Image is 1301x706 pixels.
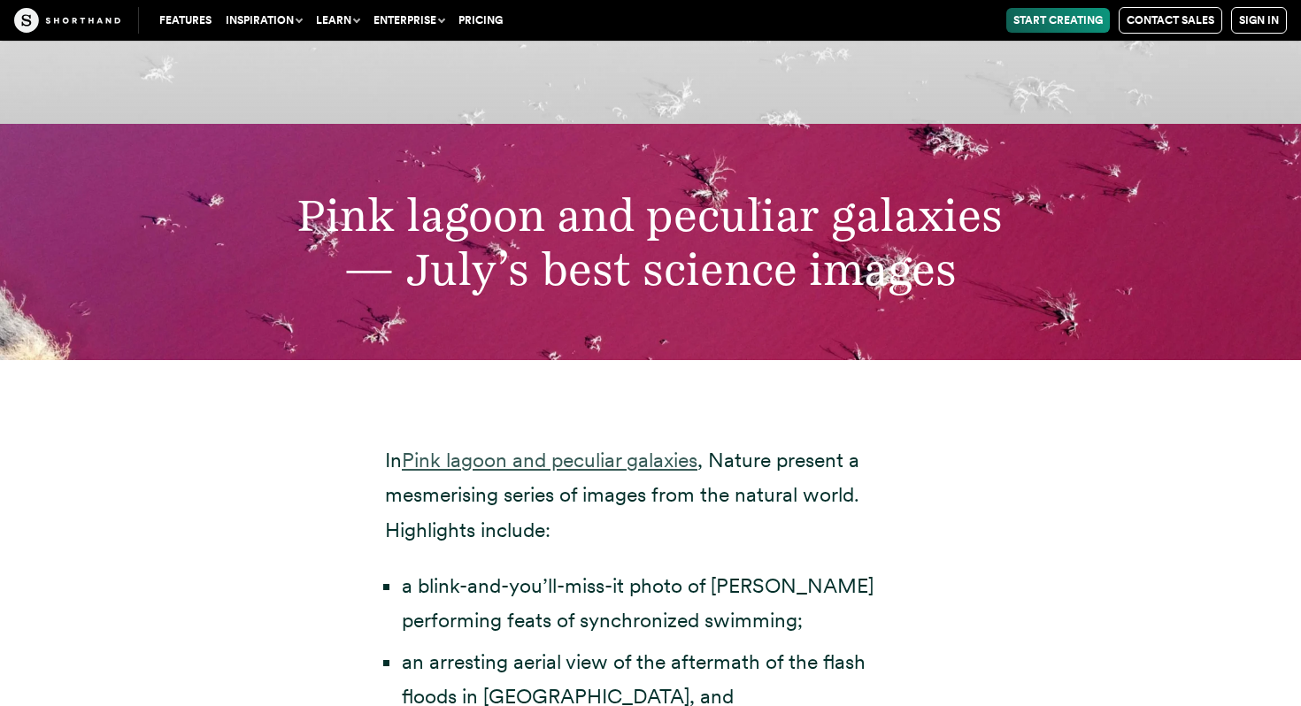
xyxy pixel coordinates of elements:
[152,8,219,33] a: Features
[402,569,916,638] li: a blink-and-you’ll-miss-it photo of [PERSON_NAME] performing feats of synchronized swimming;
[219,8,309,33] button: Inspiration
[309,8,366,33] button: Learn
[385,443,916,547] p: In , Nature present a mesmerising series of images from the natural world. Highlights include:
[402,448,697,472] a: Pink lagoon and peculiar galaxies
[14,8,120,33] img: The Craft
[366,8,451,33] button: Enterprise
[149,188,1151,295] h2: Pink lagoon and peculiar galaxies — July’s best science images
[1119,7,1222,34] a: Contact Sales
[451,8,510,33] a: Pricing
[1006,8,1110,33] a: Start Creating
[1231,7,1287,34] a: Sign in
